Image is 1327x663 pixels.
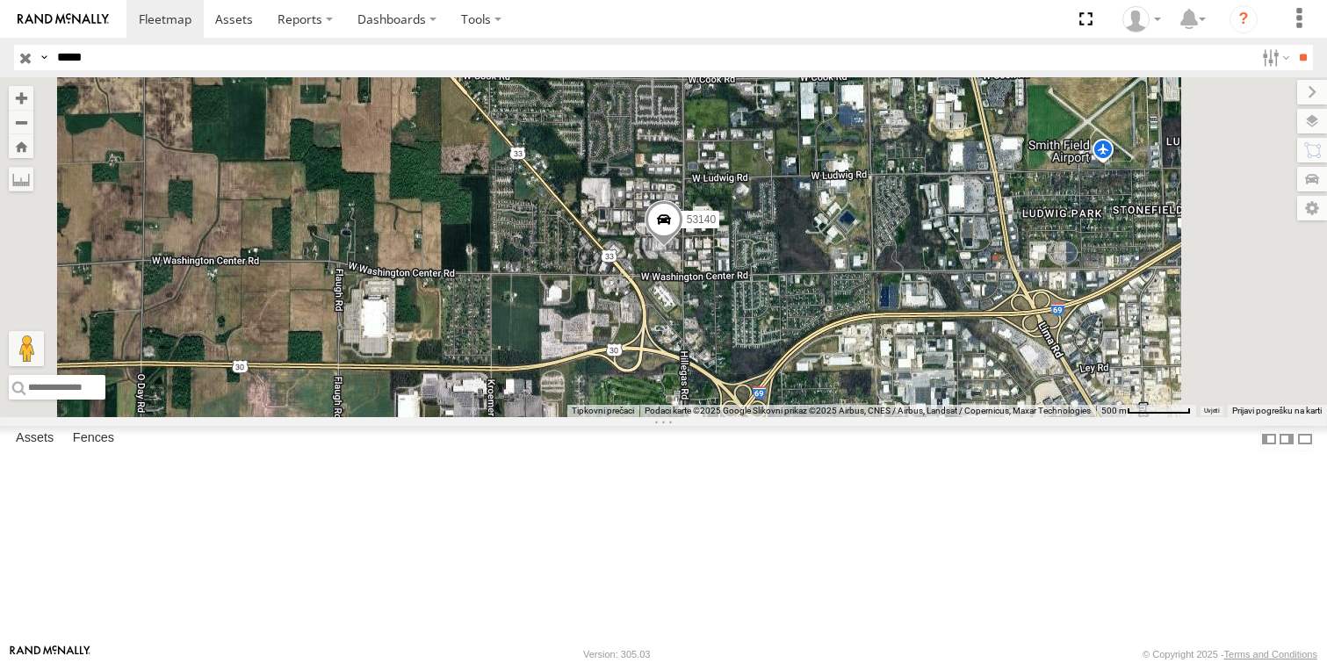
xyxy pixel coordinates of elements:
a: Terms and Conditions [1224,649,1317,659]
div: Miky Transport [1116,6,1167,32]
label: Search Filter Options [1255,45,1293,70]
div: Version: 305.03 [583,649,650,659]
a: Visit our Website [10,645,90,663]
button: Zoom out [9,110,33,134]
button: Zoom in [9,86,33,110]
span: 500 m [1101,406,1127,415]
label: Measure [9,167,33,191]
a: Uvjeti [1204,407,1219,414]
button: Mjerilo karte: 500 m naprema 69 piksela [1096,405,1196,417]
button: Zoom Home [9,134,33,158]
label: Dock Summary Table to the Left [1260,426,1278,451]
a: Prijavi pogrešku na karti [1232,406,1322,415]
button: Povucite Pegmana na kartu da biste otvorili Street View [9,331,44,366]
label: Map Settings [1297,196,1327,220]
label: Search Query [37,45,51,70]
label: Hide Summary Table [1296,426,1314,451]
button: Tipkovni prečaci [572,405,634,417]
label: Fences [64,427,123,451]
span: Podaci karte ©2025 Google Slikovni prikaz ©2025 Airbus, CNES / Airbus, Landsat / Copernicus, Maxa... [645,406,1091,415]
i: ? [1230,5,1258,33]
img: rand-logo.svg [18,13,109,25]
div: © Copyright 2025 - [1143,649,1317,659]
label: Assets [7,427,62,451]
label: Dock Summary Table to the Right [1278,426,1295,451]
span: 53140 [686,213,715,225]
